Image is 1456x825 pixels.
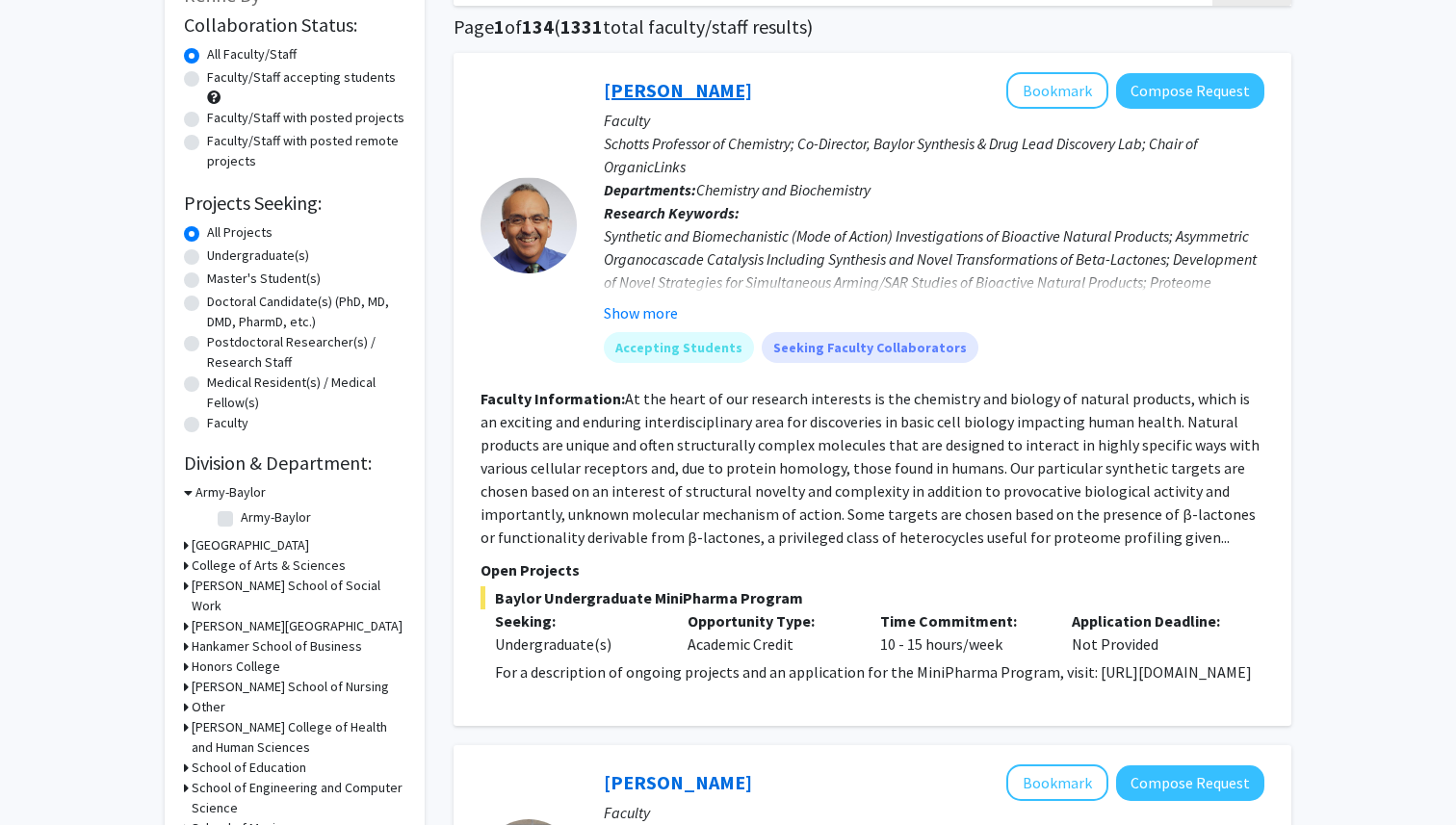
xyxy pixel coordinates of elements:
[192,717,405,758] h3: [PERSON_NAME] College of Health and Human Sciences
[207,131,405,171] label: Faculty/Staff with posted remote projects
[207,222,273,243] label: All Projects
[192,636,362,657] h3: Hankamer School of Business
[604,78,752,102] a: [PERSON_NAME]
[1116,73,1264,109] button: Compose Request to Daniel Romo
[192,555,346,576] h3: College of Arts & Sciences
[207,332,405,373] label: Postdoctoral Researcher(s) / Research Staff
[192,697,225,717] h3: Other
[688,609,851,632] p: Opportunity Type:
[1006,764,1108,801] button: Add Joshua Alley to Bookmarks
[207,245,309,266] label: Undergraduate(s)
[195,482,266,503] h3: Army-Baylor
[241,507,311,528] label: Army-Baylor
[207,67,396,88] label: Faculty/Staff accepting students
[192,778,405,818] h3: School of Engineering and Computer Science
[494,14,505,39] span: 1
[207,108,404,128] label: Faculty/Staff with posted projects
[207,44,297,64] label: All Faculty/Staff
[604,180,696,199] b: Departments:
[604,109,1264,132] p: Faculty
[560,14,603,39] span: 1331
[604,770,752,794] a: [PERSON_NAME]
[866,609,1058,656] div: 10 - 15 hours/week
[1116,765,1264,801] button: Compose Request to Joshua Alley
[184,13,405,37] h2: Collaboration Status:
[604,332,754,363] mat-chip: Accepting Students
[495,609,659,632] p: Seeking:
[184,192,405,215] h2: Projects Seeking:
[192,677,389,697] h3: [PERSON_NAME] School of Nursing
[880,609,1044,632] p: Time Commitment:
[762,332,978,363] mat-chip: Seeking Faculty Collaborators
[1057,609,1250,656] div: Not Provided
[192,758,306,778] h3: School of Education
[481,389,1260,547] fg-read-more: At the heart of our research interests is the chemistry and biology of natural products, which is...
[207,269,321,289] label: Master's Student(s)
[481,389,625,408] b: Faculty Information:
[192,657,280,677] h3: Honors College
[604,301,678,324] button: Show more
[192,535,309,555] h3: [GEOGRAPHIC_DATA]
[1006,72,1108,109] button: Add Daniel Romo to Bookmarks
[1072,609,1235,632] p: Application Deadline:
[207,413,248,433] label: Faculty
[192,576,405,616] h3: [PERSON_NAME] School of Social Work
[604,203,740,222] b: Research Keywords:
[14,738,82,811] iframe: Chat
[522,14,554,39] span: 134
[481,558,1264,581] p: Open Projects
[495,660,1264,683] p: For a description of ongoing projects and an application for the MiniPharma Program, visit: [URL]...
[184,451,405,475] h2: Division & Department:
[604,801,1264,824] p: Faculty
[207,373,405,413] label: Medical Resident(s) / Medical Fellow(s)
[454,15,1291,39] h1: Page of ( total faculty/staff results)
[604,132,1264,178] p: Schotts Professor of Chemistry; Co-Director, Baylor Synthesis & Drug Lead Discovery Lab; Chair of...
[696,180,871,199] span: Chemistry and Biochemistry
[673,609,866,656] div: Academic Credit
[604,224,1264,317] div: Synthetic and Biomechanistic (Mode of Action) Investigations of Bioactive Natural Products; Asymm...
[207,292,405,332] label: Doctoral Candidate(s) (PhD, MD, DMD, PharmD, etc.)
[192,616,403,636] h3: [PERSON_NAME][GEOGRAPHIC_DATA]
[495,632,659,656] div: Undergraduate(s)
[481,586,1264,609] span: Baylor Undergraduate MiniPharma Program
